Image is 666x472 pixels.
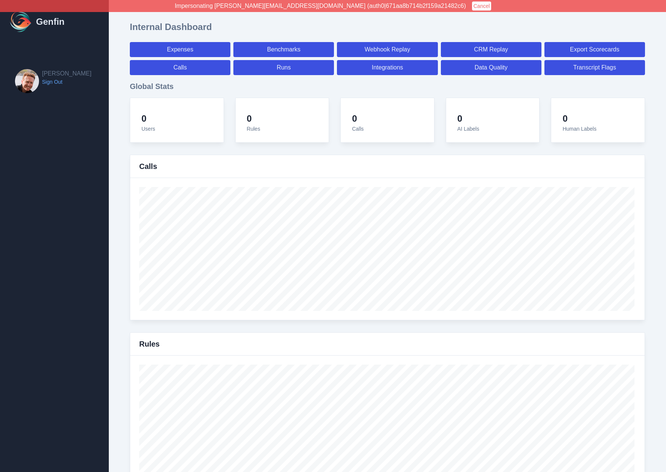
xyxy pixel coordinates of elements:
[15,69,39,93] img: Brian Dunagan
[42,69,92,78] h2: [PERSON_NAME]
[472,2,492,11] button: Cancel
[130,42,230,57] a: Expenses
[337,42,437,57] a: Webhook Replay
[544,60,645,75] a: Transcript Flags
[562,113,596,124] h4: 0
[141,113,155,124] h4: 0
[130,60,230,75] a: Calls
[139,339,159,349] h3: Rules
[562,126,596,132] span: Human Labels
[352,126,364,132] span: Calls
[457,113,479,124] h4: 0
[141,126,155,132] span: Users
[130,21,212,33] h1: Internal Dashboard
[441,60,541,75] a: Data Quality
[337,60,437,75] a: Integrations
[457,126,479,132] span: AI Labels
[9,10,33,34] img: Logo
[36,16,65,28] h1: Genfin
[544,42,645,57] a: Export Scorecards
[233,42,334,57] a: Benchmarks
[352,113,364,124] h4: 0
[139,161,157,172] h3: Calls
[441,42,541,57] a: CRM Replay
[42,78,92,86] a: Sign Out
[130,81,645,92] h3: Global Stats
[247,126,260,132] span: Rules
[247,113,260,124] h4: 0
[233,60,334,75] a: Runs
